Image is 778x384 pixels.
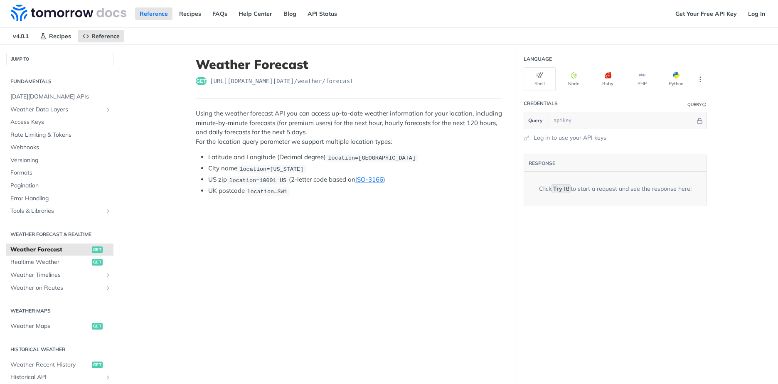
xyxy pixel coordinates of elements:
[695,116,704,125] button: Hide
[105,106,111,113] button: Show subpages for Weather Data Layers
[208,186,502,196] li: UK postcode
[6,167,113,179] a: Formats
[92,246,103,253] span: get
[8,30,33,42] span: v4.0.1
[6,371,113,384] a: Historical APIShow subpages for Historical API
[11,5,126,21] img: Tomorrow.io Weather API Docs
[539,185,692,193] div: Click to start a request and see the response here!
[10,118,111,126] span: Access Keys
[208,153,502,162] li: Latitude and Longitude (Decimal degree)
[10,143,111,152] span: Webhooks
[91,32,120,40] span: Reference
[10,361,90,369] span: Weather Recent History
[744,7,770,20] a: Log In
[6,231,113,238] h2: Weather Forecast & realtime
[208,7,232,20] a: FAQs
[105,272,111,278] button: Show subpages for Weather Timelines
[687,101,702,108] div: Query
[524,100,558,107] div: Credentials
[6,103,113,116] a: Weather Data LayersShow subpages for Weather Data Layers
[92,323,103,330] span: get
[6,205,113,217] a: Tools & LibrariesShow subpages for Tools & Libraries
[105,208,111,214] button: Show subpages for Tools & Libraries
[6,154,113,167] a: Versioning
[6,180,113,192] a: Pagination
[524,55,552,63] div: Language
[208,164,502,173] li: City name
[6,78,113,85] h2: Fundamentals
[279,7,301,20] a: Blog
[626,67,658,91] button: PHP
[6,116,113,128] a: Access Keys
[49,32,71,40] span: Recipes
[551,184,571,193] code: Try It!
[694,73,707,86] button: More Languages
[6,256,113,268] a: Realtime Weatherget
[534,133,606,142] a: Log in to use your API keys
[6,346,113,353] h2: Historical Weather
[105,285,111,291] button: Show subpages for Weather on Routes
[528,159,556,167] button: RESPONSE
[10,284,103,292] span: Weather on Routes
[660,67,692,91] button: Python
[10,271,103,279] span: Weather Timelines
[6,282,113,294] a: Weather on RoutesShow subpages for Weather on Routes
[196,57,502,72] h1: Weather Forecast
[10,182,111,190] span: Pagination
[10,106,103,114] span: Weather Data Layers
[10,194,111,203] span: Error Handling
[10,258,90,266] span: Realtime Weather
[524,112,547,129] button: Query
[592,67,624,91] button: Ruby
[196,109,502,146] p: Using the weather forecast API you can access up-to-date weather information for your location, i...
[6,129,113,141] a: Rate Limiting & Tokens
[208,175,502,185] li: US zip (2-letter code based on )
[6,269,113,281] a: Weather TimelinesShow subpages for Weather Timelines
[549,112,695,129] input: apikey
[528,117,543,124] span: Query
[10,156,111,165] span: Versioning
[687,101,707,108] div: QueryInformation
[10,131,111,139] span: Rate Limiting & Tokens
[303,7,342,20] a: API Status
[92,362,103,368] span: get
[6,53,113,65] button: JUMP TO
[92,259,103,266] span: get
[6,244,113,256] a: Weather Forecastget
[10,322,90,330] span: Weather Maps
[702,103,707,107] i: Information
[227,176,289,185] code: location=10001 US
[10,246,90,254] span: Weather Forecast
[10,169,111,177] span: Formats
[35,30,76,42] a: Recipes
[245,187,290,196] code: location=SW1
[10,207,103,215] span: Tools & Libraries
[671,7,741,20] a: Get Your Free API Key
[10,93,111,101] span: [DATE][DOMAIN_NAME] APIs
[326,154,418,162] code: location=[GEOGRAPHIC_DATA]
[78,30,124,42] a: Reference
[6,307,113,315] h2: Weather Maps
[6,320,113,332] a: Weather Mapsget
[6,91,113,103] a: [DATE][DOMAIN_NAME] APIs
[6,192,113,205] a: Error Handling
[196,77,207,85] span: get
[234,7,277,20] a: Help Center
[105,374,111,381] button: Show subpages for Historical API
[210,77,354,85] span: https://api.tomorrow.io/v4/weather/forecast
[355,175,383,183] a: ISO-3166
[10,373,103,382] span: Historical API
[6,141,113,154] a: Webhooks
[558,67,590,91] button: Node
[6,359,113,371] a: Weather Recent Historyget
[524,67,556,91] button: Shell
[237,165,306,173] code: location=[US_STATE]
[697,76,704,83] svg: More ellipsis
[175,7,206,20] a: Recipes
[135,7,172,20] a: Reference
